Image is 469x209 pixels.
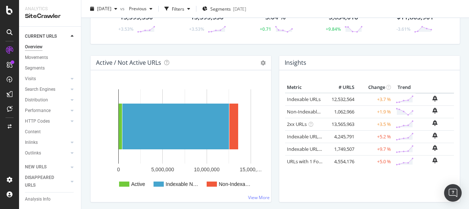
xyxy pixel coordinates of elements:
a: URLs with 1 Follow Inlink [287,158,341,165]
th: Trend [393,82,416,93]
a: Content [25,128,76,136]
div: +9.84% [326,26,341,32]
a: Overview [25,43,76,51]
td: 1,062,966 [327,105,356,118]
a: HTTP Codes [25,117,69,125]
a: DISAPPEARED URLS [25,174,69,189]
span: vs [120,5,126,12]
div: DISAPPEARED URLS [25,174,62,189]
div: bell-plus [432,133,437,138]
div: NEW URLS [25,163,47,171]
button: Filters [162,3,193,15]
div: +3.53% [118,26,133,32]
div: bell-plus [432,120,437,126]
a: Sitemaps [25,160,69,168]
div: Overview [25,43,43,51]
div: Visits [25,75,36,83]
text: 0 [117,167,120,172]
div: Distribution [25,96,48,104]
a: Performance [25,107,69,115]
i: Options [261,60,266,66]
th: Change [356,82,393,93]
text: Active [131,181,145,187]
h4: Insights [285,58,306,68]
th: Metric [285,82,327,93]
div: Sitemaps [25,160,44,168]
div: Content [25,128,41,136]
div: Performance [25,107,51,115]
div: Search Engines [25,86,55,93]
td: 13,565,963 [327,118,356,130]
span: 2025 Sep. 1st [97,5,111,12]
td: 4,554,176 [327,155,356,168]
div: +0.71 [260,26,271,32]
div: bell-plus [432,96,437,101]
a: Indexable URLs with Bad Description [287,146,367,152]
div: Movements [25,54,48,61]
div: Analysis Info [25,195,51,203]
div: Inlinks [25,139,38,146]
button: [DATE] [87,3,120,15]
div: bell-plus [432,157,437,163]
div: +3.53% [189,26,204,32]
th: # URLS [327,82,356,93]
div: [DATE] [233,5,246,12]
td: +5.2 % [356,130,393,143]
div: Outlinks [25,149,41,157]
a: Segments [25,64,76,72]
text: Non-Indexa… [219,181,250,187]
div: Analytics [25,6,75,12]
td: 12,532,564 [327,93,356,106]
button: Segments[DATE] [199,3,249,15]
a: Indexable URLs [287,96,321,102]
div: bell-plus [432,145,437,151]
a: NEW URLS [25,163,69,171]
a: 2xx URLs [287,121,307,127]
div: Segments [25,64,45,72]
span: Segments [210,5,231,12]
td: +9.7 % [356,143,393,155]
td: +5.0 % [356,155,393,168]
a: View More [248,194,270,201]
td: 4,245,791 [327,130,356,143]
a: Movements [25,54,76,61]
a: Non-Indexable URLs [287,108,332,115]
a: CURRENT URLS [25,33,69,40]
div: CURRENT URLS [25,33,57,40]
text: Indexable N… [166,181,198,187]
svg: A chart. [96,82,262,196]
text: 10,000,000 [194,167,219,172]
a: Analysis Info [25,195,76,203]
div: -3.61% [396,26,410,32]
a: Indexable URLs with Bad H1 [287,133,348,140]
a: Visits [25,75,69,83]
span: Previous [126,5,147,12]
h4: Active / Not Active URLs [96,58,161,68]
td: 1,749,507 [327,143,356,155]
td: +3.5 % [356,118,393,130]
a: Outlinks [25,149,69,157]
div: HTTP Codes [25,117,50,125]
a: Distribution [25,96,69,104]
text: 5,000,000 [151,167,174,172]
div: SiteCrawler [25,12,75,20]
button: Previous [126,3,155,15]
a: Inlinks [25,139,69,146]
text: 15,000,… [240,167,262,172]
td: +1.9 % [356,105,393,118]
div: Open Intercom Messenger [444,184,462,202]
div: bell-plus [432,108,437,113]
td: +3.7 % [356,93,393,106]
a: Search Engines [25,86,69,93]
div: Filters [172,5,184,12]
